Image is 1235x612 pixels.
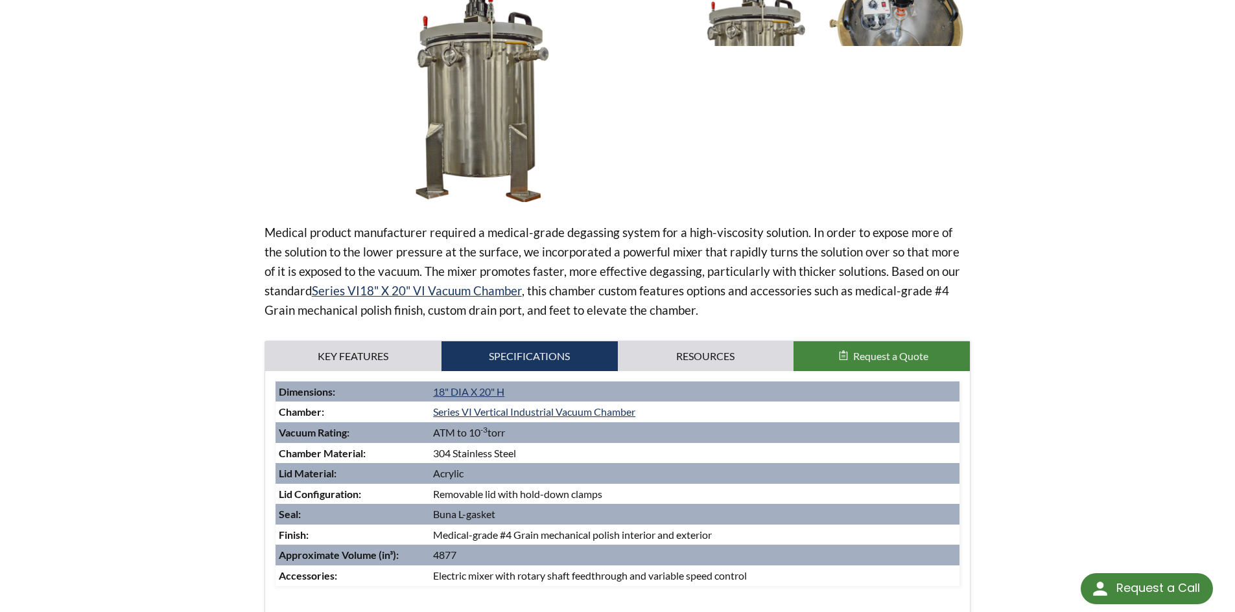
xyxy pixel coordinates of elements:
[430,525,959,545] td: Medical-grade #4 Grain mechanical polish interior and exterior
[279,528,306,541] strong: Finish
[430,463,959,484] td: Acrylic
[430,443,959,464] td: 304 Stainless Steel
[441,341,618,371] a: Specifications
[276,525,430,545] td: :
[265,223,971,320] p: Medical product manufacturer required a medical-grade degassing system for a high-viscosity solut...
[1090,578,1111,599] img: round button
[279,549,396,561] strong: Approximate Volume (in³)
[430,504,959,525] td: Buna L-gasket
[279,447,366,459] strong: Chamber Material:
[430,484,959,504] td: Removable lid with hold-down clamps
[1116,573,1200,603] div: Request a Call
[430,565,959,586] td: Electric mixer with rotary shaft feedthrough and variable speed control
[433,385,504,398] a: 18" DIA X 20" H
[279,508,298,520] strong: Seal
[430,422,959,443] td: ATM to 10 torr
[312,283,360,298] a: Series VI
[433,405,635,418] a: Series VI Vertical Industrial Vacuum Chamber
[279,488,361,500] strong: Lid Configuration:
[480,425,488,435] sup: -3
[276,422,430,443] td: :
[265,341,441,371] a: Key Features
[279,385,335,398] strong: Dimensions:
[279,569,337,582] strong: Accessories:
[279,405,324,418] strong: Chamber:
[279,467,336,479] strong: Lid Material:
[276,545,430,565] td: :
[853,350,928,362] span: Request a Quote
[360,283,522,298] a: 18" X 20" VI Vacuum Chamber
[794,341,970,371] button: Request a Quote
[276,504,430,525] td: :
[279,426,347,438] strong: Vacuum Rating
[618,341,794,371] a: Resources
[1081,573,1213,604] div: Request a Call
[430,545,959,565] td: 4877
